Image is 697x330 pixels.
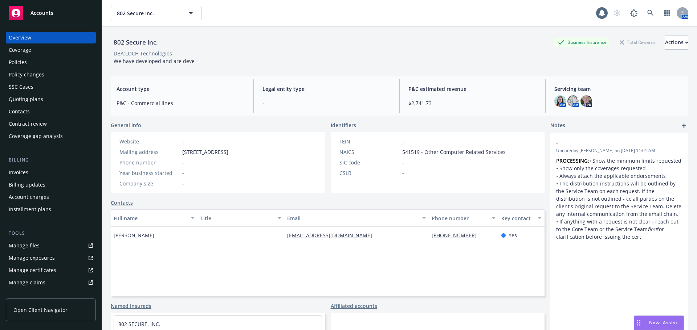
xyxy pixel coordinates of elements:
[118,321,160,327] a: 802 SECURE, INC.
[9,264,56,276] div: Manage certificates
[567,95,579,107] img: photo
[339,138,399,145] div: FEIN
[402,169,404,177] span: -
[6,289,96,301] a: Manage BORs
[432,214,487,222] div: Phone number
[649,319,678,326] span: Nova Assist
[665,35,688,50] button: Actions
[554,85,682,93] span: Servicing team
[648,226,657,233] em: first
[665,35,688,49] div: Actions
[339,159,399,166] div: SIC code
[429,209,498,227] button: Phone number
[114,214,187,222] div: Full name
[287,214,418,222] div: Email
[182,159,184,166] span: -
[111,209,197,227] button: Full name
[200,214,273,222] div: Title
[9,44,31,56] div: Coverage
[9,118,47,130] div: Contract review
[610,6,624,20] a: Start snowing
[6,93,96,105] a: Quoting plans
[616,38,659,47] div: Total Rewards
[119,169,179,177] div: Year business started
[6,264,96,276] a: Manage certificates
[556,157,682,241] p: • Show the minimum limits requested • Show only the coverages requested • Always attach the appli...
[554,95,566,107] img: photo
[6,191,96,203] a: Account charges
[111,6,201,20] button: 802 Secure Inc.
[182,180,184,187] span: -
[6,252,96,264] a: Manage exposures
[6,156,96,164] div: Billing
[9,57,27,68] div: Policies
[13,306,68,314] span: Open Client Navigator
[6,57,96,68] a: Policies
[182,169,184,177] span: -
[339,148,399,156] div: NAICS
[432,232,482,239] a: [PHONE_NUMBER]
[9,69,44,80] div: Policy changes
[554,38,610,47] div: Business Insurance
[119,148,179,156] div: Mailing address
[114,58,195,64] span: We have developed and are deve
[408,99,537,107] span: $2,741.73
[182,138,184,145] a: -
[200,231,202,239] span: -
[284,209,429,227] button: Email
[498,209,545,227] button: Key contact
[6,118,96,130] a: Contract review
[6,179,96,191] a: Billing updates
[9,130,63,142] div: Coverage gap analysis
[9,93,43,105] div: Quoting plans
[509,231,517,239] span: Yes
[9,179,45,191] div: Billing updates
[119,159,179,166] div: Phone number
[9,81,33,93] div: SSC Cases
[111,121,141,129] span: General info
[643,6,658,20] a: Search
[402,159,404,166] span: -
[117,99,245,107] span: P&C - Commercial lines
[287,232,378,239] a: [EMAIL_ADDRESS][DOMAIN_NAME]
[556,147,682,154] span: Updated by [PERSON_NAME] on [DATE] 11:01 AM
[339,169,399,177] div: CSLB
[9,204,51,215] div: Installment plans
[550,121,565,130] span: Notes
[6,3,96,23] a: Accounts
[6,277,96,288] a: Manage claims
[501,214,534,222] div: Key contact
[9,106,30,117] div: Contacts
[9,167,28,178] div: Invoices
[6,230,96,237] div: Tools
[9,252,55,264] div: Manage exposures
[556,157,589,164] strong: PROCESSING:
[6,167,96,178] a: Invoices
[119,138,179,145] div: Website
[6,204,96,215] a: Installment plans
[580,95,592,107] img: photo
[9,240,40,251] div: Manage files
[9,191,49,203] div: Account charges
[550,133,688,246] div: -Updatedby [PERSON_NAME] on [DATE] 11:01 AMPROCESSING:• Show the minimum limits requested • Show ...
[660,6,674,20] a: Switch app
[402,138,404,145] span: -
[634,316,684,330] button: Nova Assist
[114,231,154,239] span: [PERSON_NAME]
[6,130,96,142] a: Coverage gap analysis
[6,106,96,117] a: Contacts
[680,121,688,130] a: add
[197,209,284,227] button: Title
[331,302,377,310] a: Affiliated accounts
[331,121,356,129] span: Identifiers
[9,289,43,301] div: Manage BORs
[262,99,391,107] span: -
[408,85,537,93] span: P&C estimated revenue
[627,6,641,20] a: Report a Bug
[6,240,96,251] a: Manage files
[6,81,96,93] a: SSC Cases
[9,32,31,43] div: Overview
[182,148,228,156] span: [STREET_ADDRESS]
[30,10,53,16] span: Accounts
